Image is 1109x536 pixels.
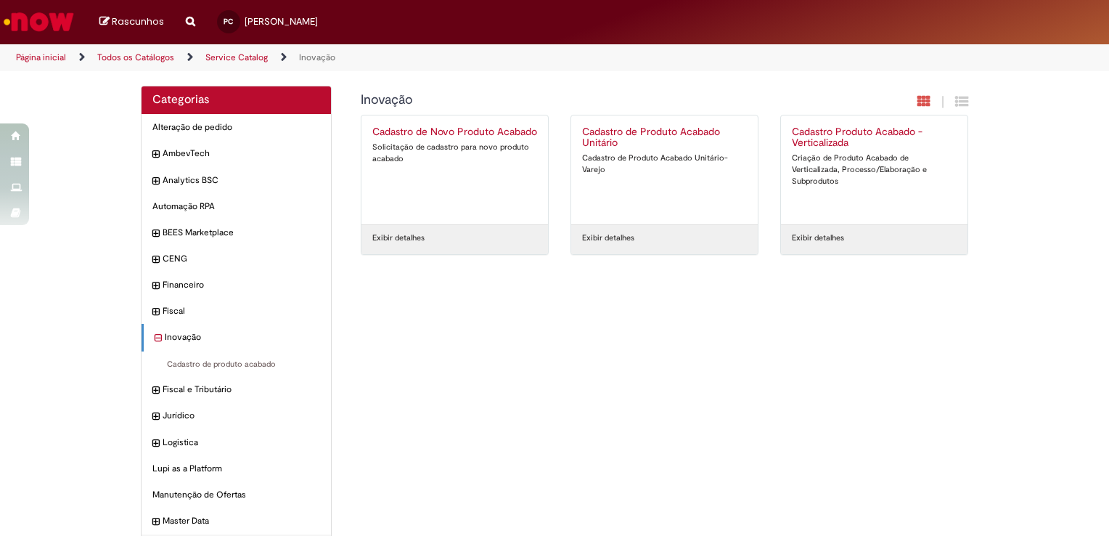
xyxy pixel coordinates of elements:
[142,245,331,272] div: expandir categoria CENG CENG
[142,193,331,220] div: Automação RPA
[152,515,159,529] i: expandir categoria Master Data
[941,94,944,110] span: |
[163,436,320,449] span: Logistica
[11,44,729,71] ul: Trilhas de página
[142,352,331,378] ul: Inovação subcategorias
[112,15,164,28] span: Rascunhos
[152,94,320,107] h2: Categorias
[152,410,159,424] i: expandir categoria Jurídico
[152,436,159,451] i: expandir categoria Logistica
[163,147,320,160] span: AmbevTech
[361,115,548,224] a: Cadastro de Novo Produto Acabado Solicitação de cadastro para novo produto acabado
[571,115,758,224] a: Cadastro de Produto Acabado Unitário Cadastro de Produto Acabado Unitário-Varejo
[163,305,320,317] span: Fiscal
[155,331,161,346] i: recolher categoria Inovação
[163,410,320,422] span: Jurídico
[152,253,159,267] i: expandir categoria CENG
[955,94,968,108] i: Exibição de grade
[245,15,318,28] span: [PERSON_NAME]
[152,174,159,189] i: expandir categoria Analytics BSC
[142,482,331,508] div: Manutenção de Ofertas
[163,174,320,187] span: Analytics BSC
[152,359,320,370] span: Cadastro de produto acabado
[582,126,747,150] h2: Cadastro de Produto Acabado Unitário
[361,93,811,107] h1: {"description":null,"title":"Inovação"} Categoria
[224,17,233,26] span: PC
[582,232,634,244] a: Exibir detalhes
[142,298,331,325] div: expandir categoria Fiscal Fiscal
[372,232,425,244] a: Exibir detalhes
[142,455,331,482] div: Lupi as a Platform
[142,429,331,456] div: expandir categoria Logistica Logistica
[792,126,957,150] h2: Cadastro Produto Acabado - Verticalizada
[792,153,957,187] div: Criação de Produto Acabado de Verticalizada, Processo/Elaboração e Subprodutos
[142,167,331,194] div: expandir categoria Analytics BSC Analytics BSC
[152,227,159,241] i: expandir categoria BEES Marketplace
[142,402,331,429] div: expandir categoria Jurídico Jurídico
[582,153,747,175] div: Cadastro de Produto Acabado Unitário-Varejo
[1,7,76,36] img: ServiceNow
[205,52,268,63] a: Service Catalog
[152,279,159,293] i: expandir categoria Financeiro
[142,219,331,246] div: expandir categoria BEES Marketplace BEES Marketplace
[142,508,331,535] div: expandir categoria Master Data Master Data
[97,52,174,63] a: Todos os Catálogos
[152,489,320,501] span: Manutenção de Ofertas
[163,515,320,527] span: Master Data
[163,253,320,265] span: CENG
[142,272,331,299] div: expandir categoria Financeiro Financeiro
[99,15,164,29] a: Rascunhos
[16,52,66,63] a: Página inicial
[792,232,844,244] a: Exibir detalhes
[917,94,930,108] i: Exibição em cartão
[142,324,331,351] div: recolher categoria Inovação Inovação
[152,147,159,162] i: expandir categoria AmbevTech
[142,352,331,378] div: Cadastro de produto acabado
[142,114,331,141] div: Alteração de pedido
[165,331,320,344] span: Inovação
[152,463,320,475] span: Lupi as a Platform
[781,115,967,224] a: Cadastro Produto Acabado - Verticalizada Criação de Produto Acabado de Verticalizada, Processo/El...
[142,114,331,535] ul: Categorias
[152,305,159,320] i: expandir categoria Fiscal
[163,227,320,239] span: BEES Marketplace
[152,121,320,134] span: Alteração de pedido
[163,383,320,396] span: Fiscal e Tributário
[372,142,537,164] div: Solicitação de cadastro para novo produto acabado
[142,140,331,167] div: expandir categoria AmbevTech AmbevTech
[142,376,331,403] div: expandir categoria Fiscal e Tributário Fiscal e Tributário
[163,279,320,291] span: Financeiro
[152,200,320,213] span: Automação RPA
[152,383,159,398] i: expandir categoria Fiscal e Tributário
[372,126,537,138] h2: Cadastro de Novo Produto Acabado
[299,52,335,63] a: Inovação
